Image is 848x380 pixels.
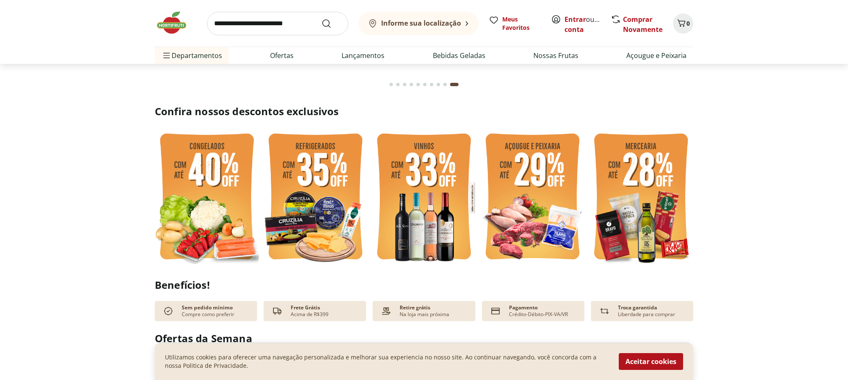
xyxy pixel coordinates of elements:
[379,304,393,318] img: payment
[533,50,578,61] a: Nossas Frutas
[509,311,568,318] p: Crédito-Débito-PIX-VA/VR
[673,13,693,34] button: Carrinho
[372,128,476,267] img: vinho
[182,304,233,311] p: Sem pedido mínimo
[155,128,259,267] img: feira
[626,50,686,61] a: Açougue e Peixaria
[502,15,541,32] span: Meus Favoritos
[564,15,611,34] a: Criar conta
[401,74,408,95] button: Go to page 3 from fs-carousel
[358,12,479,35] button: Informe sua localização
[155,10,197,35] img: Hortifruti
[162,304,175,318] img: check
[415,74,421,95] button: Go to page 5 from fs-carousel
[564,14,602,34] span: ou
[155,331,693,346] h2: Ofertas da Semana
[395,74,401,95] button: Go to page 2 from fs-carousel
[598,304,611,318] img: Devolução
[342,50,384,61] a: Lançamentos
[263,128,368,267] img: refrigerados
[623,15,662,34] a: Comprar Novamente
[182,311,234,318] p: Compre como preferir
[448,74,460,95] button: Current page from fs-carousel
[291,311,329,318] p: Acima de R$399
[509,304,538,311] p: Pagamento
[618,311,675,318] p: Liberdade para comprar
[489,15,541,32] a: Meus Favoritos
[162,45,222,66] span: Departamentos
[428,74,435,95] button: Go to page 7 from fs-carousel
[400,311,449,318] p: Na loja mais próxima
[162,45,172,66] button: Menu
[408,74,415,95] button: Go to page 4 from fs-carousel
[564,15,586,24] a: Entrar
[618,304,657,311] p: Troca garantida
[270,50,294,61] a: Ofertas
[442,74,448,95] button: Go to page 9 from fs-carousel
[435,74,442,95] button: Go to page 8 from fs-carousel
[433,50,485,61] a: Bebidas Geladas
[155,105,693,118] h2: Confira nossos descontos exclusivos
[619,353,683,370] button: Aceitar cookies
[686,19,690,27] span: 0
[388,74,395,95] button: Go to page 1 from fs-carousel
[207,12,348,35] input: search
[400,304,430,311] p: Retire grátis
[381,18,461,28] b: Informe sua localização
[321,18,342,29] button: Submit Search
[270,304,284,318] img: truck
[165,353,609,370] p: Utilizamos cookies para oferecer uma navegação personalizada e melhorar sua experiencia no nosso ...
[489,304,502,318] img: card
[589,128,693,267] img: mercearia
[421,74,428,95] button: Go to page 6 from fs-carousel
[480,128,585,267] img: açougue
[291,304,320,311] p: Frete Grátis
[155,279,693,291] h2: Benefícios!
